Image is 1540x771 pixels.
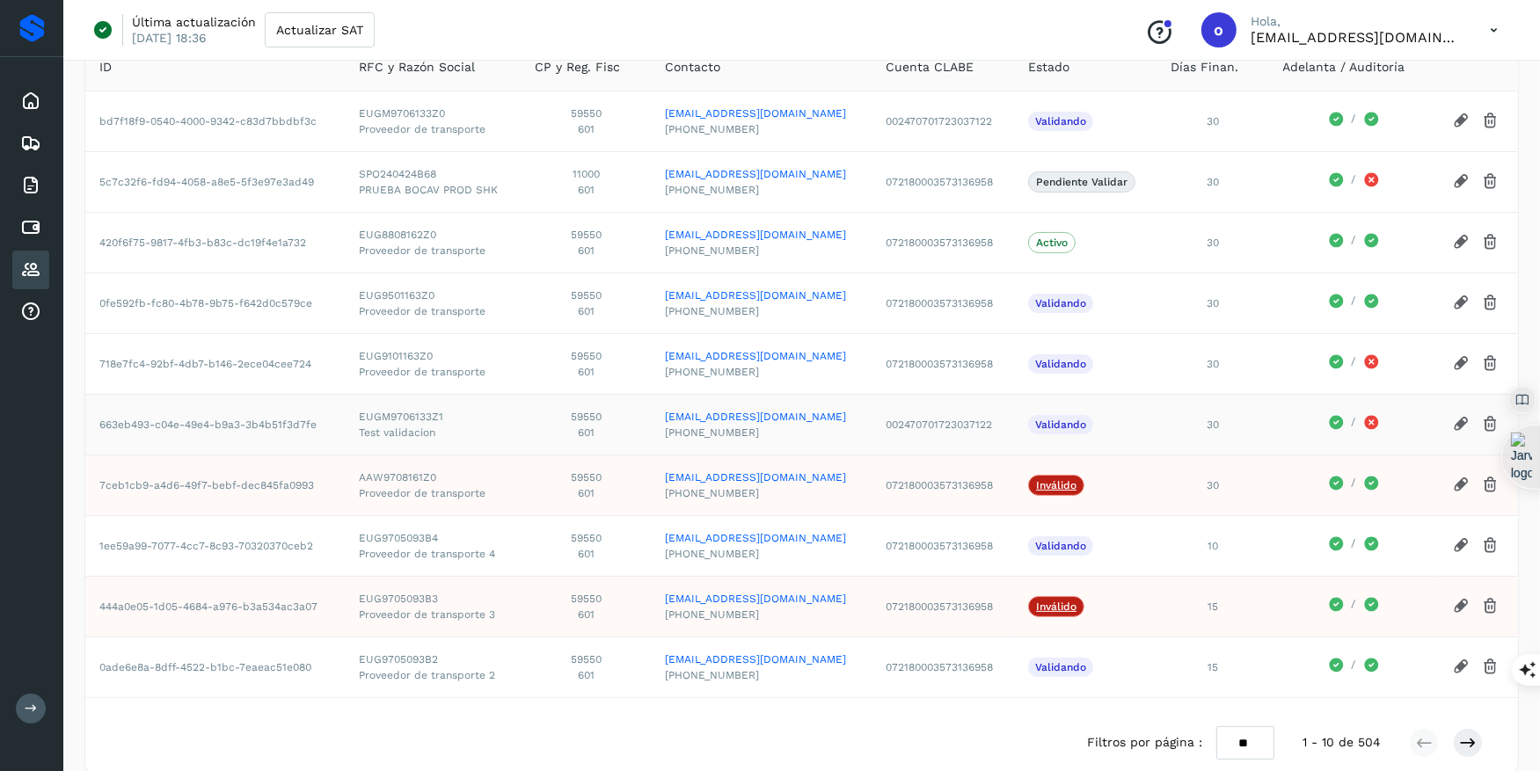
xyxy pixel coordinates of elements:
[665,105,858,121] a: [EMAIL_ADDRESS][DOMAIN_NAME]
[359,651,507,667] span: EUG9705093B2
[1303,733,1381,752] span: 1 - 10 de 504
[1207,176,1219,188] span: 30
[665,425,858,440] span: [PHONE_NUMBER]
[535,105,637,121] span: 59550
[85,333,345,394] td: 718e7fc4-92bf-4db7-b146-2ece04cee724
[535,530,637,546] span: 59550
[1035,297,1086,309] p: Validando
[1035,661,1086,673] p: Validando
[359,58,475,76] span: RFC y Razón Social
[1036,236,1068,249] p: Activo
[265,12,375,47] button: Actualizar SAT
[1283,171,1425,193] div: /
[12,82,49,120] div: Inicio
[1283,232,1425,253] div: /
[85,151,345,212] td: 5c7c32f6-fd94-4058-a8e5-5f3e97e3ad49
[359,364,507,380] span: Proveedor de transporte
[665,287,858,303] a: [EMAIL_ADDRESS][DOMAIN_NAME]
[85,394,345,455] td: 663eb493-c04e-49e4-b9a3-3b4b51f3d7fe
[12,293,49,331] div: Analiticas de tarifas
[85,455,345,515] td: 7ceb1cb9-a4d6-49f7-bebf-dec845fa0993
[12,251,49,289] div: Proveedores
[1283,657,1425,678] div: /
[665,166,858,182] a: [EMAIL_ADDRESS][DOMAIN_NAME]
[535,667,637,683] span: 601
[665,469,858,485] a: [EMAIL_ADDRESS][DOMAIN_NAME]
[359,485,507,501] span: Proveedor de transporte
[535,409,637,425] span: 59550
[665,591,858,607] a: [EMAIL_ADDRESS][DOMAIN_NAME]
[359,425,507,440] span: Test validacion
[359,607,507,622] span: Proveedor de transporte 3
[535,287,637,303] span: 59550
[1208,540,1218,552] span: 10
[1207,115,1219,127] span: 30
[1208,661,1218,673] span: 15
[665,409,858,425] a: [EMAIL_ADDRESS][DOMAIN_NAME]
[886,58,974,76] span: Cuenta CLABE
[12,208,49,247] div: Cuentas por pagar
[1283,475,1425,496] div: /
[872,515,1014,576] td: 072180003573136958
[535,182,637,198] span: 601
[1283,353,1425,375] div: /
[85,212,345,273] td: 420f6f75-9817-4fb3-b83c-dc19f4e1a732
[1035,115,1086,127] p: Validando
[1208,600,1218,613] span: 15
[1207,418,1219,431] span: 30
[1207,236,1219,249] span: 30
[665,667,858,683] span: [PHONE_NUMBER]
[359,121,507,137] span: Proveedor de transporte
[85,576,345,636] td: 444a0e05-1d05-4684-a976-b3a534ac3a07
[872,576,1014,636] td: 072180003573136958
[359,546,507,562] span: Proveedor de transporte 4
[359,469,507,485] span: AAW9708161Z0
[1251,14,1462,29] p: Hola,
[535,166,637,182] span: 11000
[276,24,363,36] span: Actualizar SAT
[359,348,507,364] span: EUG9101163Z0
[359,105,507,121] span: EUGM9706133Z0
[665,243,858,258] span: [PHONE_NUMBER]
[665,607,858,622] span: [PHONE_NUMBER]
[665,530,858,546] a: [EMAIL_ADDRESS][DOMAIN_NAME]
[665,121,858,137] span: [PHONE_NUMBER]
[665,58,720,76] span: Contacto
[1283,535,1425,556] div: /
[85,636,345,697] td: 0ade6e8a-8dff-4522-b1bc-7eaeac51e080
[872,333,1014,394] td: 072180003573136958
[359,287,507,303] span: EUG9501163Z0
[1036,176,1128,188] p: Pendiente Validar
[12,166,49,205] div: Facturas
[535,485,637,501] span: 601
[535,546,637,562] span: 601
[665,303,858,319] span: [PHONE_NUMBER]
[359,409,507,425] span: EUGM9706133Z1
[1036,600,1077,613] p: Inválido
[359,667,507,683] span: Proveedor de transporte 2
[1283,596,1425,617] div: /
[872,212,1014,273] td: 072180003573136958
[1251,29,1462,46] p: oscar@solvento.mx
[359,166,507,182] span: SPO240424B68
[1283,58,1405,76] span: Adelanta / Auditoría
[85,515,345,576] td: 1ee59a99-7077-4cc7-8c93-70320370ceb2
[535,227,637,243] span: 59550
[12,124,49,163] div: Embarques
[1036,479,1077,491] p: Inválido
[535,607,637,622] span: 601
[535,243,637,258] span: 601
[535,348,637,364] span: 59550
[359,182,507,198] span: PRUEBA BOCAV PROD SHK
[1035,540,1086,552] p: Validando
[1283,111,1425,132] div: /
[872,91,1014,151] td: 002470701723037122
[359,303,507,319] span: Proveedor de transporte
[85,91,345,151] td: bd7f18f9-0540-4000-9342-c83d7bbdbf3c
[665,546,858,562] span: [PHONE_NUMBER]
[535,121,637,137] span: 601
[665,651,858,667] a: [EMAIL_ADDRESS][DOMAIN_NAME]
[1207,479,1219,491] span: 30
[535,651,637,667] span: 59550
[535,58,620,76] span: CP y Reg. Fisc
